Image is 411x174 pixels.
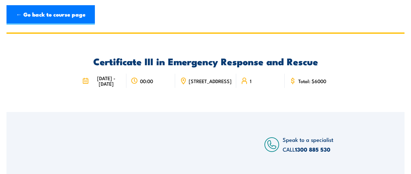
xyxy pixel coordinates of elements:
[78,57,333,65] h2: Certificate III in Emergency Response and Rescue
[283,135,333,153] span: Speak to a specialist CALL
[6,5,95,25] a: ← Go back to course page
[295,145,330,154] a: 1300 885 530
[250,78,251,84] span: 1
[189,78,232,84] span: [STREET_ADDRESS]
[140,78,153,84] span: 00:00
[91,75,122,86] span: [DATE] - [DATE]
[298,78,326,84] span: Total: $6000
